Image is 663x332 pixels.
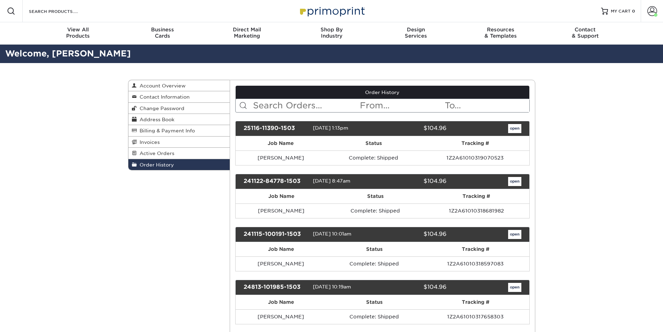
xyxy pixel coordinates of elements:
a: Active Orders [128,148,230,159]
td: [PERSON_NAME] [236,256,326,271]
a: open [508,177,521,186]
div: 25116-11390-1503 [238,124,313,133]
td: Complete: Shipped [327,203,424,218]
div: 241115-100191-1503 [238,230,313,239]
span: Design [374,26,458,33]
td: 1Z2A61010319070523 [421,150,529,165]
th: Job Name [236,242,326,256]
span: Change Password [137,106,184,111]
a: BusinessCards [120,22,205,45]
a: open [508,124,521,133]
th: Status [326,295,422,309]
th: Job Name [236,189,327,203]
a: open [508,283,521,292]
a: Contact& Support [543,22,628,45]
div: $104.96 [377,124,452,133]
input: From... [359,99,444,112]
a: Order History [236,86,529,99]
span: [DATE] 1:13pm [313,125,348,131]
div: $104.96 [377,230,452,239]
a: View AllProducts [36,22,120,45]
td: 1Z2A61010318681982 [424,203,529,218]
th: Job Name [236,136,326,150]
span: Contact Information [137,94,190,100]
a: open [508,230,521,239]
th: Tracking # [421,136,529,150]
td: Complete: Shipped [326,150,421,165]
span: Contact [543,26,628,33]
span: View All [36,26,120,33]
a: Order History [128,159,230,170]
td: 1Z2A61010318597083 [422,256,529,271]
th: Status [326,242,422,256]
div: & Templates [458,26,543,39]
div: & Support [543,26,628,39]
span: Order History [137,162,174,168]
td: Complete: Shipped [326,309,422,324]
a: Change Password [128,103,230,114]
div: Services [374,26,458,39]
th: Tracking # [422,295,529,309]
a: Billing & Payment Info [128,125,230,136]
input: To... [444,99,529,112]
img: Primoprint [297,3,366,18]
div: 241122-84778-1503 [238,177,313,186]
span: Address Book [137,117,174,122]
td: Complete: Shipped [326,256,422,271]
span: Business [120,26,205,33]
span: MY CART [611,8,631,14]
a: DesignServices [374,22,458,45]
th: Tracking # [422,242,529,256]
input: SEARCH PRODUCTS..... [28,7,96,15]
span: 0 [632,9,635,14]
span: Direct Mail [205,26,289,33]
a: Contact Information [128,91,230,102]
a: Direct MailMarketing [205,22,289,45]
th: Job Name [236,295,326,309]
td: [PERSON_NAME] [236,150,326,165]
td: [PERSON_NAME] [236,203,327,218]
span: Shop By [289,26,374,33]
div: $104.96 [377,177,452,186]
div: Products [36,26,120,39]
span: [DATE] 8:47am [313,178,350,184]
span: Resources [458,26,543,33]
span: [DATE] 10:19am [313,284,351,289]
td: [PERSON_NAME] [236,309,326,324]
span: Active Orders [137,150,174,156]
div: 24813-101985-1503 [238,283,313,292]
div: $104.96 [377,283,452,292]
div: Marketing [205,26,289,39]
th: Tracking # [424,189,529,203]
a: Address Book [128,114,230,125]
span: Billing & Payment Info [137,128,195,133]
th: Status [326,136,421,150]
div: Industry [289,26,374,39]
a: Invoices [128,137,230,148]
span: Account Overview [137,83,186,88]
th: Status [327,189,424,203]
span: Invoices [137,139,160,145]
a: Account Overview [128,80,230,91]
a: Shop ByIndustry [289,22,374,45]
td: 1Z2A61010317658303 [422,309,529,324]
span: [DATE] 10:01am [313,231,352,237]
div: Cards [120,26,205,39]
input: Search Orders... [252,99,359,112]
a: Resources& Templates [458,22,543,45]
